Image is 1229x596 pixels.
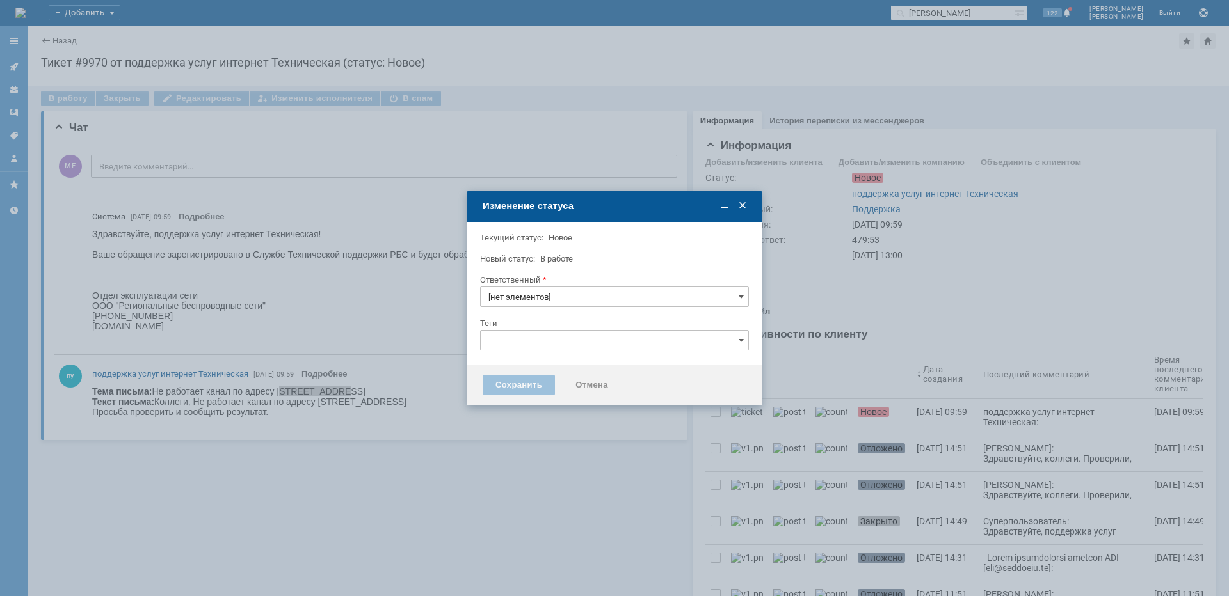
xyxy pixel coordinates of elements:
span: Свернуть (Ctrl + M) [718,200,731,212]
div: Ответственный [480,276,746,284]
div: Изменение статуса [483,200,749,212]
span: Новое [549,233,572,242]
label: Текущий статус: [480,233,543,242]
label: Новый статус: [480,254,535,263]
span: В работе [540,254,573,263]
span: Закрыть [736,200,749,212]
div: Теги [480,319,746,327]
